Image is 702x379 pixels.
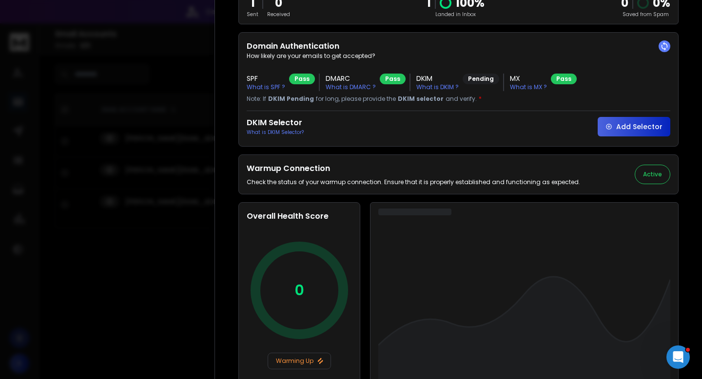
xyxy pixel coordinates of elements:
button: Active [635,165,670,184]
p: Check the status of your warmup connection. Ensure that it is properly established and functionin... [247,178,580,186]
p: Landed in Inbox [427,11,485,18]
p: What is DMARC ? [326,83,376,91]
div: Pass [380,74,406,84]
p: What is MX ? [510,83,547,91]
p: Warming Up [272,357,327,365]
p: 0 [294,282,304,299]
span: DKIM Pending [268,95,314,103]
p: Saved from Spam [621,11,670,18]
button: Add Selector [598,117,670,136]
h3: MX [510,74,547,83]
h2: Warmup Connection [247,163,580,174]
h3: SPF [247,74,285,83]
iframe: Intercom live chat [666,345,690,369]
p: Note: If for long, please provide the and verify. [247,95,670,103]
p: How likely are your emails to get accepted? [247,52,670,60]
h2: DKIM Selector [247,117,304,129]
span: DKIM selector [398,95,444,103]
h3: DKIM [416,74,459,83]
p: Received [267,11,290,18]
div: Pass [551,74,577,84]
h2: Overall Health Score [247,210,352,222]
h3: DMARC [326,74,376,83]
p: What is SPF ? [247,83,285,91]
p: What is DKIM ? [416,83,459,91]
p: Sent [247,11,258,18]
h2: Domain Authentication [247,40,670,52]
div: Pending [463,74,499,84]
div: Pass [289,74,315,84]
p: What is DKIM Selector? [247,129,304,136]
